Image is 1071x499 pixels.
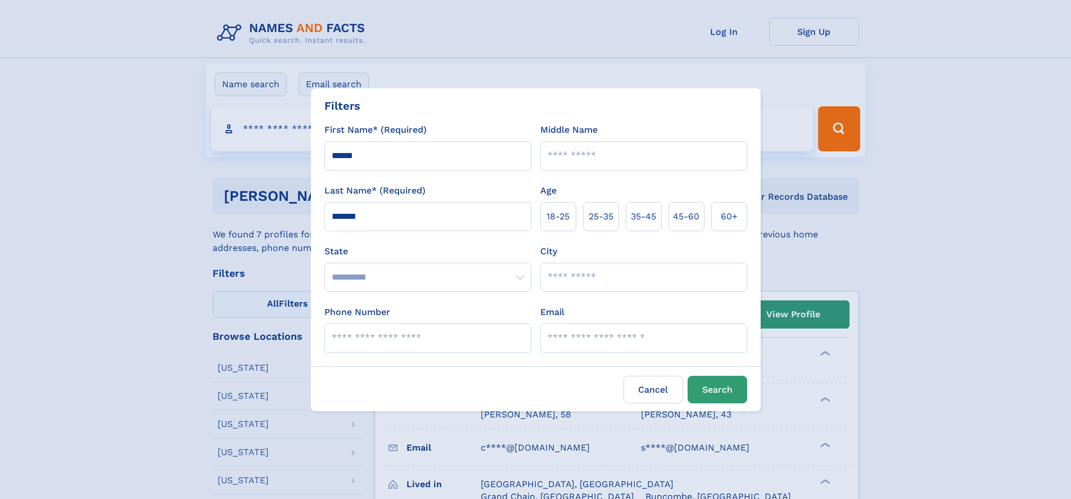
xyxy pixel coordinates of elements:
[546,210,570,223] span: 18‑25
[324,97,360,114] div: Filters
[324,245,531,258] label: State
[623,376,683,403] label: Cancel
[673,210,699,223] span: 45‑60
[324,184,426,197] label: Last Name* (Required)
[631,210,656,223] span: 35‑45
[721,210,738,223] span: 60+
[540,305,564,319] label: Email
[540,123,598,137] label: Middle Name
[540,184,557,197] label: Age
[324,123,427,137] label: First Name* (Required)
[324,305,390,319] label: Phone Number
[540,245,557,258] label: City
[688,376,747,403] button: Search
[589,210,613,223] span: 25‑35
